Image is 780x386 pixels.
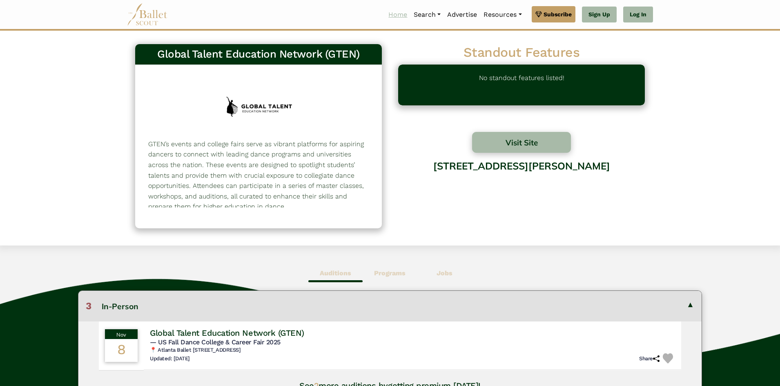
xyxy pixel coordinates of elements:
div: Nov [105,329,138,339]
h4: Global Talent Education Network (GTEN) [150,328,304,338]
button: Visit Site [472,132,571,153]
p: GTEN’s events and college fairs serve as vibrant platforms for aspiring dancers to connect with l... [148,139,369,212]
a: Search [410,6,444,23]
span: — US Fall Dance College & Career Fair 2025 [150,338,281,346]
img: gem.svg [535,10,542,19]
h3: Global Talent Education Network (GTEN) [142,47,375,61]
a: Log In [623,7,653,23]
div: [STREET_ADDRESS][PERSON_NAME] [398,154,645,220]
span: Subscribe [544,10,572,19]
a: Advertise [444,6,480,23]
h6: Updated: [DATE] [150,355,190,362]
a: Subscribe [532,6,575,22]
a: Sign Up [582,7,617,23]
h6: 📍 Atlanta Ballet [STREET_ADDRESS] [150,347,675,354]
b: Auditions [320,269,351,277]
a: Resources [480,6,525,23]
span: 3 [86,300,91,312]
button: 3In-Person [78,291,702,321]
a: Home [385,6,410,23]
p: No standout features listed! [479,73,564,97]
div: 8 [105,339,138,362]
h6: Share [639,355,660,362]
b: Jobs [437,269,452,277]
b: Programs [374,269,406,277]
h2: Standout Features [398,44,645,61]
